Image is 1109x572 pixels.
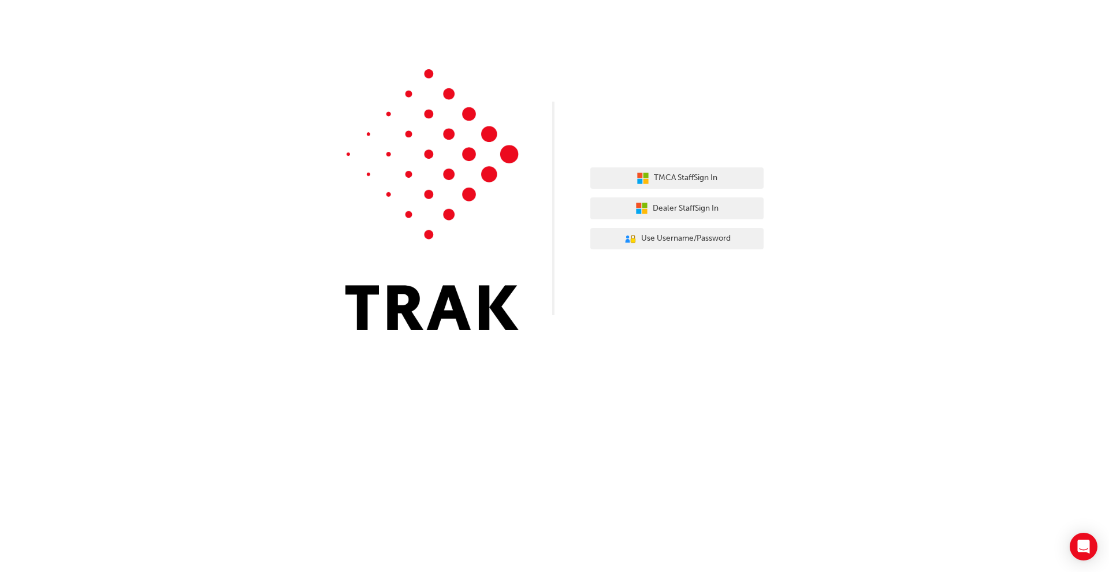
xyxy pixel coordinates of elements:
button: Dealer StaffSign In [590,197,764,219]
span: Use Username/Password [641,232,731,245]
span: Dealer Staff Sign In [653,202,719,215]
img: Trak [345,69,519,330]
span: TMCA Staff Sign In [654,171,717,185]
div: Open Intercom Messenger [1070,533,1097,560]
button: Use Username/Password [590,228,764,250]
button: TMCA StaffSign In [590,167,764,189]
